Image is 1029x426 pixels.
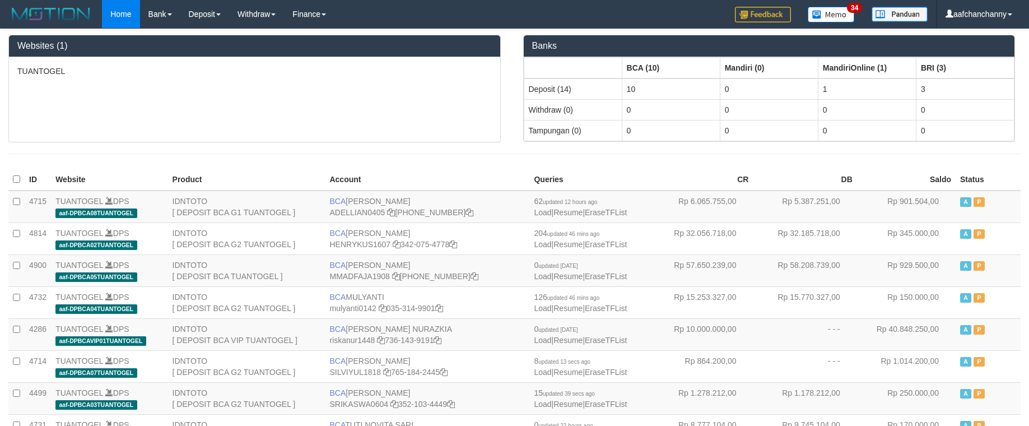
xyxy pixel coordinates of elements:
a: riskanur1448 [329,336,375,345]
span: Paused [974,197,985,207]
td: 0 [720,99,818,120]
td: 1 [818,78,916,100]
td: 10 [622,78,720,100]
span: BCA [329,293,346,302]
td: Rp 150.000,00 [857,286,956,318]
span: updated [DATE] [538,327,578,333]
img: panduan.png [872,7,928,22]
a: Copy 7361439191 to clipboard [434,336,441,345]
td: 0 [818,120,916,141]
a: Copy 4062282031 to clipboard [471,272,478,281]
span: Active [960,229,971,239]
a: Resume [553,400,583,409]
a: TUANTOGEL [55,325,103,334]
th: Queries [529,169,649,191]
a: Load [534,240,551,249]
td: Rp 15.253.327,00 [649,286,753,318]
th: ID [25,169,51,191]
span: updated 46 mins ago [547,231,599,237]
span: | | [534,293,627,313]
td: [PERSON_NAME] 342-075-4778 [325,223,529,254]
span: aaf-DPBCA08TUANTOGEL [55,209,137,218]
td: DPS [51,223,167,254]
a: Resume [553,272,583,281]
span: Active [960,357,971,367]
a: Resume [553,304,583,313]
td: Rp 57.650.239,00 [649,254,753,286]
th: Group: activate to sort column ascending [720,57,818,78]
td: MULYANTI 035-314-9901 [325,286,529,318]
span: updated 12 hours ago [543,199,597,205]
td: 0 [622,99,720,120]
a: Copy 0353149901 to clipboard [435,304,443,313]
span: updated 46 mins ago [547,295,599,301]
td: DPS [51,350,167,382]
span: 34 [847,3,862,13]
a: Copy riskanur1448 to clipboard [377,336,385,345]
td: IDNTOTO [ DEPOSIT BCA G1 TUANTOGEL ] [168,191,325,223]
td: [PERSON_NAME] [PHONE_NUMBER] [325,254,529,286]
a: TUANTOGEL [55,197,103,206]
td: Deposit (14) [524,78,622,100]
a: EraseTFList [585,240,627,249]
td: 0 [818,99,916,120]
td: IDNTOTO [ DEPOSIT BCA TUANTOGEL ] [168,254,325,286]
a: Copy 5655032115 to clipboard [465,208,473,217]
td: 0 [916,99,1014,120]
span: BCA [329,356,346,365]
span: 62 [534,197,597,206]
span: 15 [534,388,594,397]
td: DPS [51,254,167,286]
a: SRIKASWA0604 [329,400,388,409]
td: 4715 [25,191,51,223]
span: 0 [534,261,578,270]
td: DPS [51,318,167,350]
span: Active [960,197,971,207]
td: DPS [51,286,167,318]
td: IDNTOTO [ DEPOSIT BCA G2 TUANTOGEL ] [168,286,325,318]
span: aaf-DPBCA07TUANTOGEL [55,368,137,378]
td: IDNTOTO [ DEPOSIT BCA VIP TUANTOGEL ] [168,318,325,350]
td: [PERSON_NAME] 765-184-2445 [325,350,529,382]
th: DB [753,169,856,191]
span: aaf-DPBCA03TUANTOGEL [55,400,137,410]
th: Group: activate to sort column ascending [916,57,1014,78]
a: Copy 3521034449 to clipboard [447,400,455,409]
span: Paused [974,389,985,399]
span: | | [534,197,627,217]
a: HENRYKUS1607 [329,240,390,249]
th: Account [325,169,529,191]
span: 8 [534,356,590,365]
span: BCA [329,261,346,270]
td: Rp 15.770.327,00 [753,286,856,318]
a: Resume [553,240,583,249]
td: [PERSON_NAME] 352-103-4449 [325,382,529,414]
td: 4732 [25,286,51,318]
td: Rp 1.278.212,00 [649,382,753,414]
span: Paused [974,293,985,303]
th: Saldo [857,169,956,191]
a: TUANTOGEL [55,229,103,238]
span: aaf-DPBCA05TUANTOGEL [55,272,137,282]
a: ADELLIAN0405 [329,208,385,217]
a: Copy mulyanti0142 to clipboard [379,304,387,313]
td: Rp 5.387.251,00 [753,191,856,223]
a: Copy SRIKASWA0604 to clipboard [390,400,398,409]
td: Rp 6.065.755,00 [649,191,753,223]
td: 0 [916,120,1014,141]
th: CR [649,169,753,191]
td: DPS [51,191,167,223]
a: Load [534,368,551,377]
span: BCA [329,325,346,334]
a: Resume [553,336,583,345]
a: EraseTFList [585,272,627,281]
a: MMADFAJA1908 [329,272,389,281]
span: | | [534,325,627,345]
span: Paused [974,325,985,335]
span: Active [960,293,971,303]
span: BCA [329,229,346,238]
img: Button%20Memo.svg [808,7,855,22]
span: Active [960,325,971,335]
td: Rp 32.056.718,00 [649,223,753,254]
td: IDNTOTO [ DEPOSIT BCA G2 TUANTOGEL ] [168,382,325,414]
